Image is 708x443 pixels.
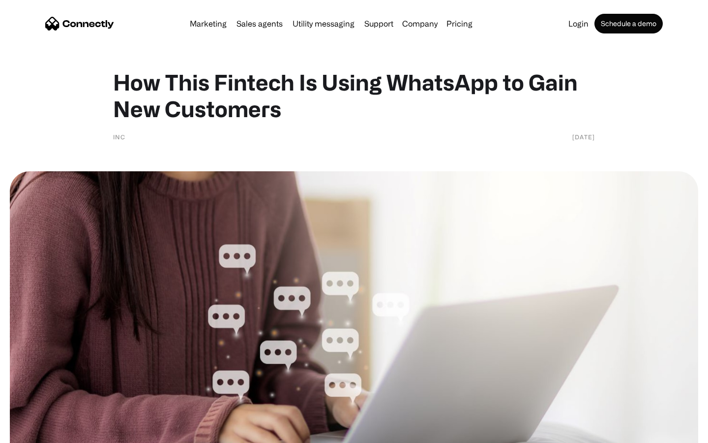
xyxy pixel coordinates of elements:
[45,16,114,31] a: home
[572,132,595,142] div: [DATE]
[399,17,441,31] div: Company
[20,426,59,440] ul: Language list
[186,20,231,28] a: Marketing
[564,20,592,28] a: Login
[113,69,595,122] h1: How This Fintech Is Using WhatsApp to Gain New Customers
[402,17,438,31] div: Company
[233,20,287,28] a: Sales agents
[442,20,476,28] a: Pricing
[10,426,59,440] aside: Language selected: English
[594,14,663,33] a: Schedule a demo
[360,20,397,28] a: Support
[289,20,358,28] a: Utility messaging
[113,132,125,142] div: INC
